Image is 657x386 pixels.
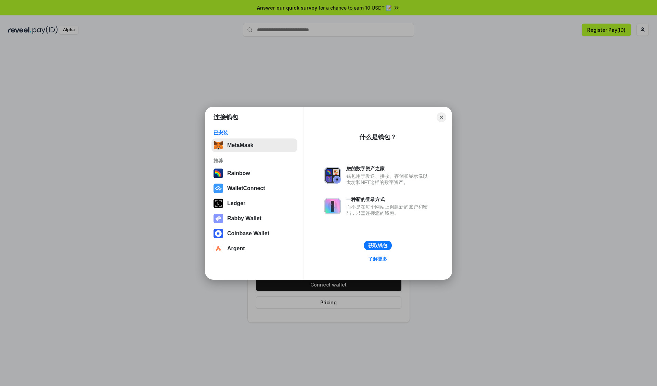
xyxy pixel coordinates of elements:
[211,212,297,225] button: Rabby Wallet
[359,133,396,141] div: 什么是钱包？
[364,241,392,250] button: 获取钱包
[227,245,245,252] div: Argent
[346,173,431,185] div: 钱包用于发送、接收、存储和显示像以太坊和NFT这样的数字资产。
[211,227,297,240] button: Coinbase Wallet
[346,196,431,202] div: 一种新的登录方式
[214,141,223,150] img: svg+xml,%3Csvg%20fill%3D%22none%22%20height%3D%2233%22%20viewBox%3D%220%200%2035%2033%22%20width%...
[368,256,387,262] div: 了解更多
[227,200,245,207] div: Ledger
[211,197,297,210] button: Ledger
[227,170,250,176] div: Rainbow
[214,214,223,223] img: svg+xml,%3Csvg%20xmlns%3D%22http%3A%2F%2Fwww.w3.org%2F2000%2Fsvg%22%20fill%3D%22none%22%20viewBox...
[346,165,431,172] div: 您的数字资产之家
[227,142,253,148] div: MetaMask
[324,198,341,214] img: svg+xml,%3Csvg%20xmlns%3D%22http%3A%2F%2Fwww.w3.org%2F2000%2Fsvg%22%20fill%3D%22none%22%20viewBox...
[346,204,431,216] div: 而不是在每个网站上创建新的账户和密码，只需连接您的钱包。
[211,182,297,195] button: WalletConnect
[214,169,223,178] img: svg+xml,%3Csvg%20width%3D%22120%22%20height%3D%22120%22%20viewBox%3D%220%200%20120%20120%22%20fil...
[214,113,238,121] h1: 连接钱包
[364,254,391,263] a: 了解更多
[214,130,295,136] div: 已安装
[211,138,297,152] button: MetaMask
[227,185,265,191] div: WalletConnect
[214,158,295,164] div: 推荐
[214,244,223,253] img: svg+xml,%3Csvg%20width%3D%2228%22%20height%3D%2228%22%20viewBox%3D%220%200%2028%2028%22%20fill%3D...
[324,167,341,184] img: svg+xml,%3Csvg%20xmlns%3D%22http%3A%2F%2Fwww.w3.org%2F2000%2Fsvg%22%20fill%3D%22none%22%20viewBox...
[214,184,223,193] img: svg+xml,%3Csvg%20width%3D%2228%22%20height%3D%2228%22%20viewBox%3D%220%200%2028%2028%22%20fill%3D...
[214,229,223,238] img: svg+xml,%3Csvg%20width%3D%2228%22%20height%3D%2228%22%20viewBox%3D%220%200%2028%2028%22%20fill%3D...
[214,199,223,208] img: svg+xml,%3Csvg%20xmlns%3D%22http%3A%2F%2Fwww.w3.org%2F2000%2Fsvg%22%20width%3D%2228%22%20height%3...
[211,242,297,255] button: Argent
[227,215,261,222] div: Rabby Wallet
[211,167,297,180] button: Rainbow
[368,242,387,249] div: 获取钱包
[437,112,446,122] button: Close
[227,230,269,237] div: Coinbase Wallet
